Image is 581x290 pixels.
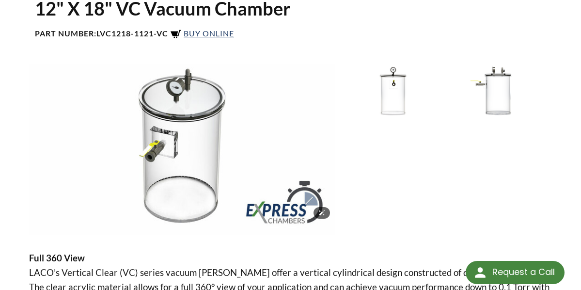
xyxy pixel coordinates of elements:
[472,265,488,280] img: round button
[96,29,168,38] b: LVC1218-1121-VC
[184,29,234,38] span: Buy Online
[29,64,335,235] img: LVC1218-1121-VC Express Chamber, angled view
[170,29,234,38] a: Buy Online
[29,252,85,263] strong: Full 360 View
[447,64,547,119] img: LVC1218-1121-VC, side view
[466,261,565,284] div: Request a Call
[35,29,546,40] h4: Part Number:
[343,64,442,119] img: LVC1218-1121-VC, front view
[492,261,555,283] div: Request a Call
